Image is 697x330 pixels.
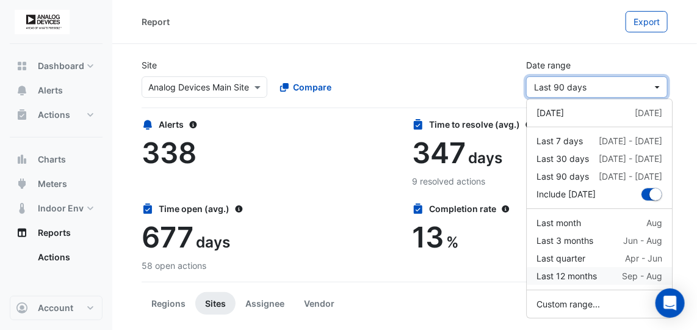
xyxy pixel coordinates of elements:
[10,221,103,245] button: Reports
[38,178,67,190] span: Meters
[10,54,103,78] button: Dashboard
[536,152,589,165] div: Last 30 days
[412,220,444,254] span: 13
[646,216,662,229] div: Aug
[655,288,685,318] div: Open Intercom Messenger
[272,76,340,98] button: Compare
[536,106,564,119] div: [DATE]
[28,245,103,269] a: Actions
[536,234,593,247] div: Last 3 months
[294,81,332,94] span: Compare
[412,175,668,188] div: 9 resolved actions
[599,134,662,147] div: [DATE] - [DATE]
[142,259,397,272] div: 58 open actions
[527,132,672,150] button: Last 7 days [DATE] - [DATE]
[536,269,597,282] div: Last 12 months
[142,220,193,254] span: 677
[626,11,668,32] button: Export
[412,118,668,131] div: Time to resolve (avg.)
[527,232,672,249] button: Last 3 months Jun - Aug
[412,202,668,215] div: Completion rate
[468,148,502,167] span: days
[10,245,103,274] div: Reports
[196,233,230,251] span: days
[38,84,63,97] span: Alerts
[16,84,28,97] app-icon: Alerts
[622,269,662,282] div: Sep - Aug
[446,233,459,251] span: %
[142,15,170,28] div: Report
[16,60,28,72] app-icon: Dashboard
[534,82,587,92] span: 13 Jun 25 - 11 Sep 25
[526,98,673,318] div: dropDown
[38,109,70,121] span: Actions
[536,216,581,229] div: Last month
[412,136,466,170] span: 347
[527,249,672,267] button: Last quarter Apr - Jun
[10,103,103,127] button: Actions
[15,10,70,34] img: Company Logo
[38,227,71,239] span: Reports
[236,292,294,315] button: Assignee
[527,167,672,185] button: Last 90 days [DATE] - [DATE]
[526,76,668,98] button: Last 90 days
[634,16,660,27] span: Export
[527,214,672,232] button: Last month Aug
[16,153,28,166] app-icon: Charts
[527,267,672,285] button: Last 12 months Sep - Aug
[10,78,103,103] button: Alerts
[10,196,103,221] button: Indoor Env
[142,202,397,215] div: Time open (avg.)
[536,252,585,265] div: Last quarter
[623,234,662,247] div: Jun - Aug
[536,134,583,147] div: Last 7 days
[38,202,84,215] span: Indoor Env
[527,295,672,313] button: Custom range...
[38,302,73,314] span: Account
[142,292,195,315] button: Regions
[599,152,662,165] div: [DATE] - [DATE]
[526,59,571,71] label: Date range
[10,172,103,196] button: Meters
[10,296,103,320] button: Account
[16,109,28,121] app-icon: Actions
[599,170,662,183] div: [DATE] - [DATE]
[625,252,662,265] div: Apr - Jun
[527,104,672,122] button: [DATE] [DATE]
[16,202,28,215] app-icon: Indoor Env
[16,178,28,190] app-icon: Meters
[294,292,344,315] button: Vendor
[536,170,589,183] div: Last 90 days
[635,106,662,119] div: [DATE]
[16,227,28,239] app-icon: Reports
[536,188,596,201] label: Include [DATE]
[142,118,397,131] div: Alerts
[38,153,66,166] span: Charts
[142,59,157,71] label: Site
[38,60,84,72] span: Dashboard
[142,136,197,170] span: 338
[527,150,672,167] button: Last 30 days [DATE] - [DATE]
[10,147,103,172] button: Charts
[195,292,236,315] button: Sites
